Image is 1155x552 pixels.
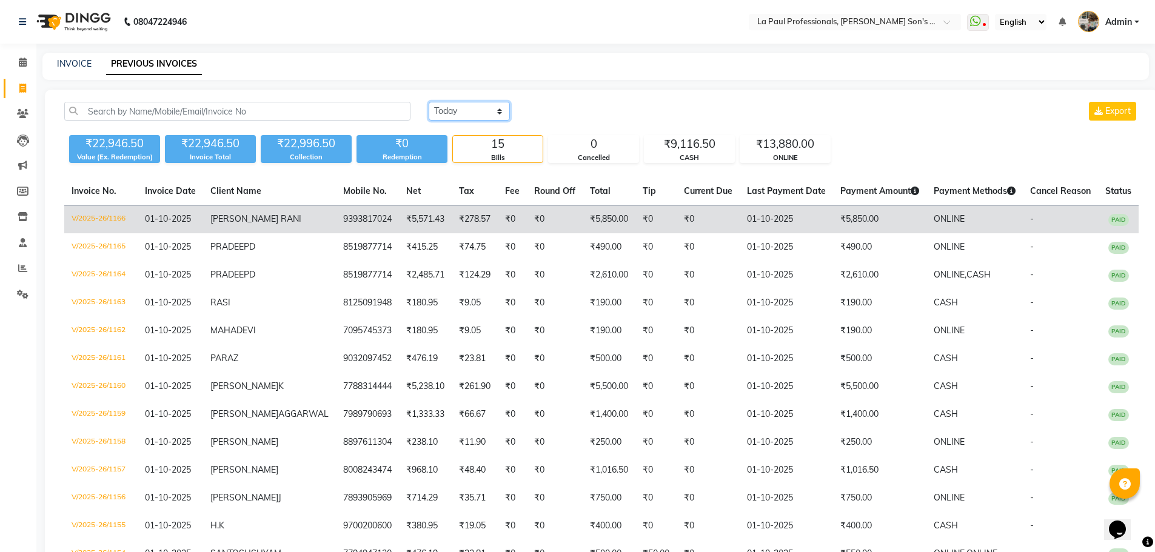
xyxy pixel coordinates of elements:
[165,135,256,152] div: ₹22,946.50
[452,512,498,540] td: ₹19.05
[590,185,611,196] span: Total
[527,261,583,289] td: ₹0
[1030,297,1034,308] span: -
[210,213,301,224] span: [PERSON_NAME] RANI
[747,185,826,196] span: Last Payment Date
[527,456,583,484] td: ₹0
[210,185,261,196] span: Client Name
[635,261,677,289] td: ₹0
[684,185,732,196] span: Current Due
[498,205,527,234] td: ₹0
[336,317,399,345] td: 7095745373
[527,289,583,317] td: ₹0
[934,269,966,280] span: ONLINE,
[498,345,527,373] td: ₹0
[343,185,387,196] span: Mobile No.
[399,233,452,261] td: ₹415.25
[64,289,138,317] td: V/2025-26/1163
[498,512,527,540] td: ₹0
[336,261,399,289] td: 8519877714
[452,233,498,261] td: ₹74.75
[527,484,583,512] td: ₹0
[64,428,138,456] td: V/2025-26/1158
[833,261,926,289] td: ₹2,610.00
[452,205,498,234] td: ₹278.57
[452,345,498,373] td: ₹23.81
[452,373,498,401] td: ₹261.90
[740,512,833,540] td: 01-10-2025
[357,152,447,162] div: Redemption
[1030,520,1034,531] span: -
[145,325,191,336] span: 01-10-2025
[399,484,452,512] td: ₹714.29
[452,289,498,317] td: ₹9.05
[740,428,833,456] td: 01-10-2025
[1030,464,1034,475] span: -
[583,205,635,234] td: ₹5,850.00
[498,456,527,484] td: ₹0
[740,136,830,153] div: ₹13,880.00
[549,136,638,153] div: 0
[740,345,833,373] td: 01-10-2025
[498,289,527,317] td: ₹0
[966,269,991,280] span: CASH
[278,492,281,503] span: J
[934,297,958,308] span: CASH
[527,428,583,456] td: ₹0
[635,317,677,345] td: ₹0
[549,153,638,163] div: Cancelled
[635,373,677,401] td: ₹0
[64,401,138,428] td: V/2025-26/1159
[210,464,278,475] span: [PERSON_NAME]
[165,152,256,162] div: Invoice Total
[1108,381,1129,393] span: PAID
[249,241,255,252] span: D
[64,261,138,289] td: V/2025-26/1164
[1030,213,1034,224] span: -
[64,373,138,401] td: V/2025-26/1160
[833,484,926,512] td: ₹750.00
[106,53,202,75] a: PREVIOUS INVOICES
[1030,436,1034,447] span: -
[261,152,352,162] div: Collection
[498,317,527,345] td: ₹0
[31,5,114,39] img: logo
[336,401,399,428] td: 7989790693
[677,205,740,234] td: ₹0
[336,289,399,317] td: 8125091948
[452,484,498,512] td: ₹35.71
[210,520,224,531] span: H.K
[740,317,833,345] td: 01-10-2025
[677,317,740,345] td: ₹0
[498,233,527,261] td: ₹0
[1104,504,1143,540] iframe: chat widget
[69,152,160,162] div: Value (Ex. Redemption)
[1030,241,1034,252] span: -
[740,373,833,401] td: 01-10-2025
[1105,105,1131,116] span: Export
[677,233,740,261] td: ₹0
[145,185,196,196] span: Invoice Date
[145,464,191,475] span: 01-10-2025
[934,492,965,503] span: ONLINE
[527,345,583,373] td: ₹0
[1108,242,1129,254] span: PAID
[740,456,833,484] td: 01-10-2025
[1108,270,1129,282] span: PAID
[635,205,677,234] td: ₹0
[210,297,230,308] span: RASI
[505,185,520,196] span: Fee
[934,325,965,336] span: ONLINE
[934,353,958,364] span: CASH
[1105,185,1131,196] span: Status
[635,233,677,261] td: ₹0
[336,484,399,512] td: 7893905969
[583,233,635,261] td: ₹490.00
[644,136,734,153] div: ₹9,116.50
[1030,269,1034,280] span: -
[210,436,278,447] span: [PERSON_NAME]
[336,373,399,401] td: 7788314444
[145,381,191,391] span: 01-10-2025
[534,185,575,196] span: Round Off
[934,520,958,531] span: CASH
